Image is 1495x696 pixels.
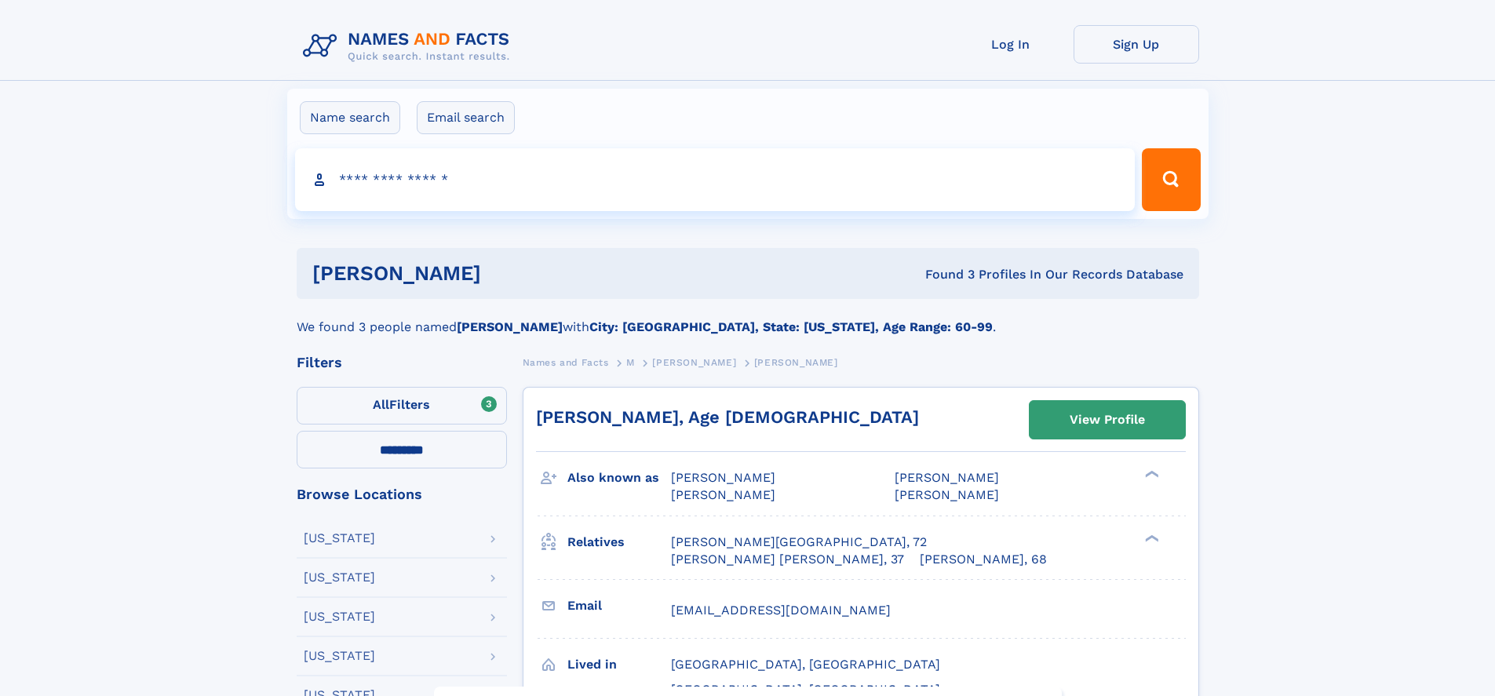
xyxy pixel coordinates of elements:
[417,101,515,134] label: Email search
[567,529,671,556] h3: Relatives
[567,592,671,619] h3: Email
[1070,402,1145,438] div: View Profile
[304,532,375,545] div: [US_STATE]
[457,319,563,334] b: [PERSON_NAME]
[652,357,736,368] span: [PERSON_NAME]
[895,470,999,485] span: [PERSON_NAME]
[671,487,775,502] span: [PERSON_NAME]
[297,355,507,370] div: Filters
[671,534,927,551] a: [PERSON_NAME][GEOGRAPHIC_DATA], 72
[297,387,507,425] label: Filters
[1141,469,1160,479] div: ❯
[671,603,891,618] span: [EMAIL_ADDRESS][DOMAIN_NAME]
[536,407,919,427] a: [PERSON_NAME], Age [DEMOGRAPHIC_DATA]
[567,465,671,491] h3: Also known as
[1074,25,1199,64] a: Sign Up
[295,148,1136,211] input: search input
[300,101,400,134] label: Name search
[589,319,993,334] b: City: [GEOGRAPHIC_DATA], State: [US_STATE], Age Range: 60-99
[373,397,389,412] span: All
[1142,148,1200,211] button: Search Button
[652,352,736,372] a: [PERSON_NAME]
[1141,533,1160,543] div: ❯
[304,610,375,623] div: [US_STATE]
[895,487,999,502] span: [PERSON_NAME]
[297,299,1199,337] div: We found 3 people named with .
[304,650,375,662] div: [US_STATE]
[948,25,1074,64] a: Log In
[567,651,671,678] h3: Lived in
[703,266,1183,283] div: Found 3 Profiles In Our Records Database
[312,264,703,283] h1: [PERSON_NAME]
[920,551,1047,568] a: [PERSON_NAME], 68
[523,352,609,372] a: Names and Facts
[626,357,635,368] span: M
[297,487,507,501] div: Browse Locations
[671,470,775,485] span: [PERSON_NAME]
[626,352,635,372] a: M
[1030,401,1185,439] a: View Profile
[671,657,940,672] span: [GEOGRAPHIC_DATA], [GEOGRAPHIC_DATA]
[297,25,523,67] img: Logo Names and Facts
[754,357,838,368] span: [PERSON_NAME]
[671,551,904,568] a: [PERSON_NAME] [PERSON_NAME], 37
[304,571,375,584] div: [US_STATE]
